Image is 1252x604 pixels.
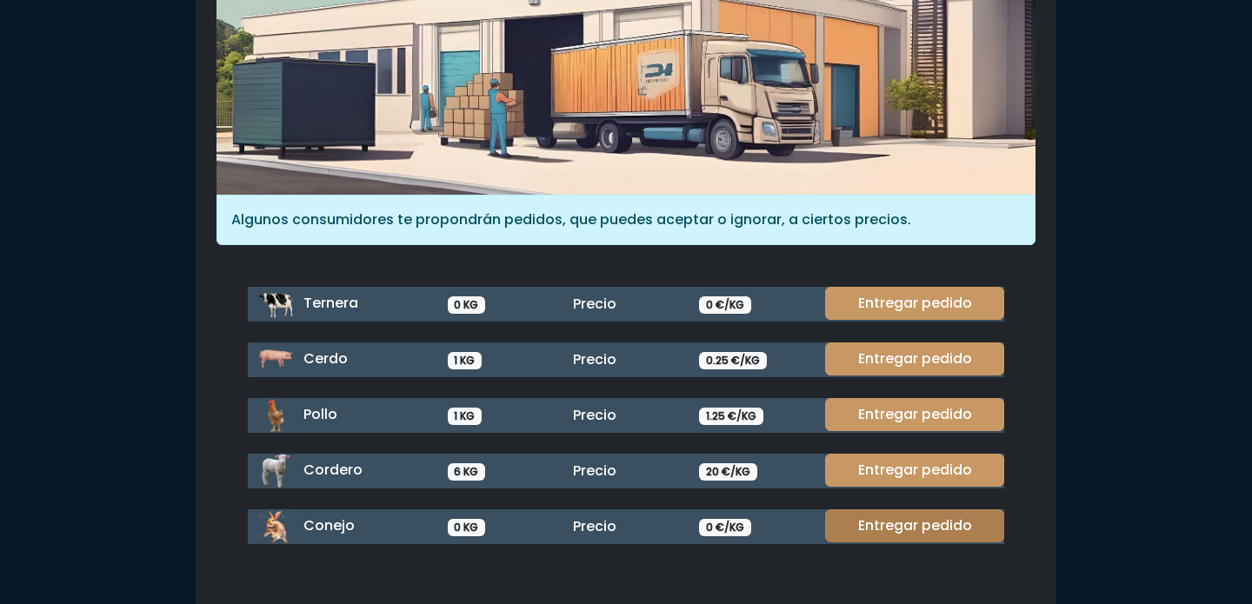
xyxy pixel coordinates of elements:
span: 0 €/KG [699,296,751,314]
span: 1.25 €/KG [699,408,763,425]
span: 6 KG [448,463,486,481]
div: Precio [563,405,689,426]
img: cordero.png [258,454,293,488]
div: Precio [563,516,689,537]
a: Entregar pedido [825,398,1004,431]
div: Precio [563,349,689,370]
span: Conejo [303,515,355,535]
img: ternera.png [258,287,293,322]
img: conejo.png [258,509,293,544]
div: Precio [563,461,689,481]
a: Entregar pedido [825,287,1004,320]
span: 0 €/KG [699,519,751,536]
div: Algunos consumidores te propondrán pedidos, que puedes aceptar o ignorar, a ciertos precios. [216,195,1036,245]
span: 20 €/KG [699,463,757,481]
span: 0.25 €/KG [699,352,767,369]
span: Pollo [303,404,337,424]
span: Ternera [303,293,358,313]
span: Cordero [303,460,363,480]
span: 0 KG [448,519,486,536]
a: Entregar pedido [825,342,1004,375]
a: Entregar pedido [825,454,1004,487]
img: pollo.png [258,398,293,433]
span: 1 KG [448,408,483,425]
span: Cerdo [303,348,348,368]
img: cerdo.png [258,342,293,377]
span: 0 KG [448,296,486,314]
a: Entregar pedido [825,509,1004,542]
span: 1 KG [448,352,483,369]
div: Precio [563,294,689,315]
